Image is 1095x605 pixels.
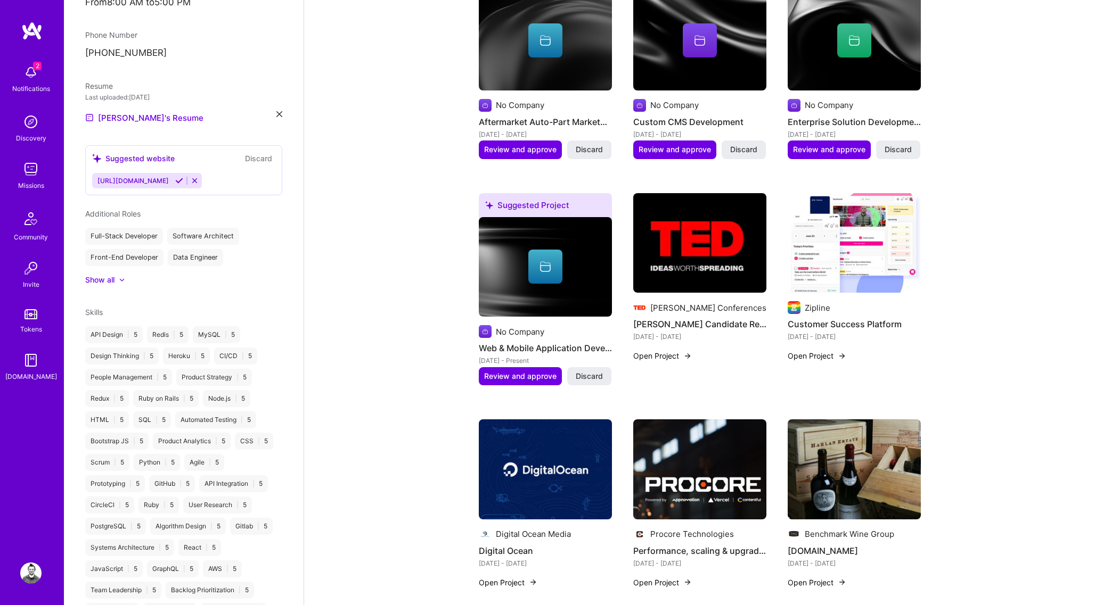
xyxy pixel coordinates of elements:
span: | [235,394,237,403]
span: | [127,330,129,339]
div: Software Architect [167,228,239,245]
img: arrow-right [683,578,692,586]
span: Review and approve [484,144,557,155]
div: Heroku 5 [163,347,210,364]
span: | [113,416,116,424]
span: | [143,352,145,360]
button: Review and approve [479,140,562,159]
span: | [206,543,208,552]
div: Product Analytics 5 [153,433,231,450]
img: Company logo [479,528,492,541]
div: Discovery [16,132,46,144]
span: Review and approve [793,144,865,155]
div: Benchmark Wine Group [805,528,894,540]
button: Discard [242,152,275,164]
h4: Performance, scaling & upgrade consultant [633,544,766,558]
a: User Avatar [18,562,44,584]
div: Design Thinking 5 [85,347,159,364]
img: BenchMarkWine.com [788,419,921,519]
p: [PHONE_NUMBER] [85,47,282,60]
div: GraphQL 5 [147,560,199,577]
span: Additional Roles [85,209,141,218]
div: Zipline [805,302,830,313]
div: No Company [496,326,544,337]
span: Review and approve [639,144,711,155]
img: cover [479,217,612,317]
span: | [119,501,121,509]
img: Digital Ocean [479,419,612,519]
div: No Company [496,100,544,111]
div: [DATE] - [DATE] [479,129,612,140]
button: Open Project [633,577,692,588]
div: Missions [18,180,44,191]
div: CircleCl 5 [85,496,134,513]
h4: [PERSON_NAME] Candidate Review System [633,317,766,331]
div: Backlog Prioritization 5 [166,582,254,599]
span: Resume [85,81,113,90]
i: icon Close [276,111,282,117]
span: | [164,501,166,509]
img: Company logo [633,301,646,314]
button: Discard [567,140,611,159]
span: | [183,565,185,573]
div: Gitlab 5 [230,518,273,535]
div: User Research 5 [183,496,252,513]
span: | [173,330,175,339]
img: Company logo [479,99,492,112]
span: | [157,373,159,382]
span: | [113,394,116,403]
div: Bootstrap JS 5 [85,433,149,450]
span: | [130,522,133,531]
img: tokens [24,309,37,319]
div: API Integration 5 [199,475,268,492]
span: [URL][DOMAIN_NAME] [97,177,169,185]
div: Python 5 [134,454,180,471]
div: [DATE] - [DATE] [479,558,612,569]
div: Ruby 5 [138,496,179,513]
img: arrow-right [838,352,846,360]
h4: Aftermarket Auto-Part Marketplace Development [479,115,612,129]
img: Community [18,206,44,231]
span: Discard [576,144,603,155]
i: icon SuggestedTeams [485,201,493,209]
i: icon SuggestedTeams [92,154,101,163]
button: Open Project [633,350,692,361]
i: Reject [191,177,199,185]
div: [PERSON_NAME] Conferences [650,302,766,313]
div: Show all [85,275,115,285]
div: CSS 5 [235,433,273,450]
img: Company logo [788,99,800,112]
div: Suggested Project [479,193,612,221]
button: Open Project [788,350,846,361]
h4: Customer Success Platform [788,317,921,331]
span: | [156,416,158,424]
div: [DATE] - [DATE] [633,129,766,140]
div: API Design 5 [85,326,143,343]
span: | [179,479,182,488]
div: Data Engineer [168,249,223,266]
div: Procore Technologies [650,528,734,540]
div: [DATE] - [DATE] [633,558,766,569]
div: AWS 5 [203,560,242,577]
h4: [DOMAIN_NAME] [788,544,921,558]
div: Automated Testing 5 [175,411,256,428]
img: Company logo [788,301,800,314]
div: Systems Architecture 5 [85,539,174,556]
span: | [165,458,167,467]
button: Open Project [788,577,846,588]
div: Node.js 5 [203,390,250,407]
span: | [209,458,211,467]
div: CI/CD 5 [214,347,257,364]
h4: Enterprise Solution Development [788,115,921,129]
div: [DATE] - [DATE] [633,331,766,342]
div: Full-Stack Developer [85,228,163,245]
button: Discard [722,140,766,159]
span: | [226,565,228,573]
span: Review and approve [484,371,557,382]
span: Discard [730,144,757,155]
span: 2 [33,62,42,70]
button: Review and approve [788,140,871,159]
div: Team Leadership 5 [85,582,161,599]
div: [DATE] - Present [479,355,612,366]
span: | [183,394,185,403]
